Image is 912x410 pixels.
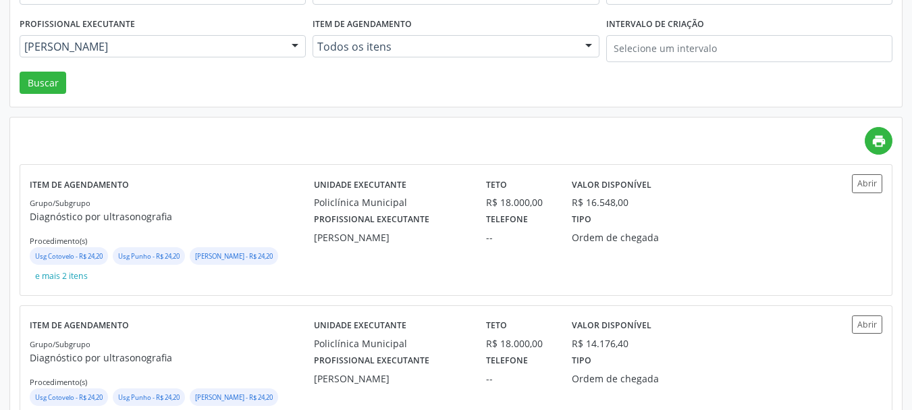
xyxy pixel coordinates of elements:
[486,195,553,209] div: R$ 18.000,00
[572,336,628,351] div: R$ 14.176,40
[572,209,591,230] label: Tipo
[314,371,467,386] div: [PERSON_NAME]
[35,252,103,261] small: Usg Cotovelo - R$ 24,20
[30,351,314,365] p: Diagnóstico por ultrasonografia
[317,40,571,53] span: Todos os itens
[572,195,628,209] div: R$ 16.548,00
[852,315,882,334] button: Abrir
[314,230,467,245] div: [PERSON_NAME]
[24,40,278,53] span: [PERSON_NAME]
[30,198,90,208] small: Grupo/Subgrupo
[572,315,651,336] label: Valor disponível
[314,195,467,209] div: Policlínica Municipal
[314,315,406,336] label: Unidade executante
[195,393,273,402] small: [PERSON_NAME] - R$ 24,20
[30,174,129,195] label: Item de agendamento
[486,209,528,230] label: Telefone
[572,371,682,386] div: Ordem de chegada
[852,174,882,193] button: Abrir
[572,230,682,245] div: Ordem de chegada
[30,236,87,246] small: Procedimento(s)
[314,209,429,230] label: Profissional executante
[30,339,90,349] small: Grupo/Subgrupo
[486,351,528,371] label: Telefone
[20,14,135,35] label: Profissional executante
[606,14,704,35] label: Intervalo de criação
[20,72,66,95] button: Buscar
[314,351,429,371] label: Profissional executante
[30,377,87,387] small: Procedimento(s)
[486,336,553,351] div: R$ 18.000,00
[314,174,406,195] label: Unidade executante
[606,35,892,62] input: Selecione um intervalo
[865,127,892,155] a: print
[486,174,507,195] label: Teto
[35,393,103,402] small: Usg Cotovelo - R$ 24,20
[313,14,412,35] label: Item de agendamento
[486,230,553,245] div: --
[195,252,273,261] small: [PERSON_NAME] - R$ 24,20
[118,252,180,261] small: Usg Punho - R$ 24,20
[871,134,886,149] i: print
[486,315,507,336] label: Teto
[486,371,553,386] div: --
[118,393,180,402] small: Usg Punho - R$ 24,20
[572,174,651,195] label: Valor disponível
[30,315,129,336] label: Item de agendamento
[30,267,93,286] button: e mais 2 itens
[30,209,314,224] p: Diagnóstico por ultrasonografia
[314,336,467,351] div: Policlínica Municipal
[572,351,591,371] label: Tipo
